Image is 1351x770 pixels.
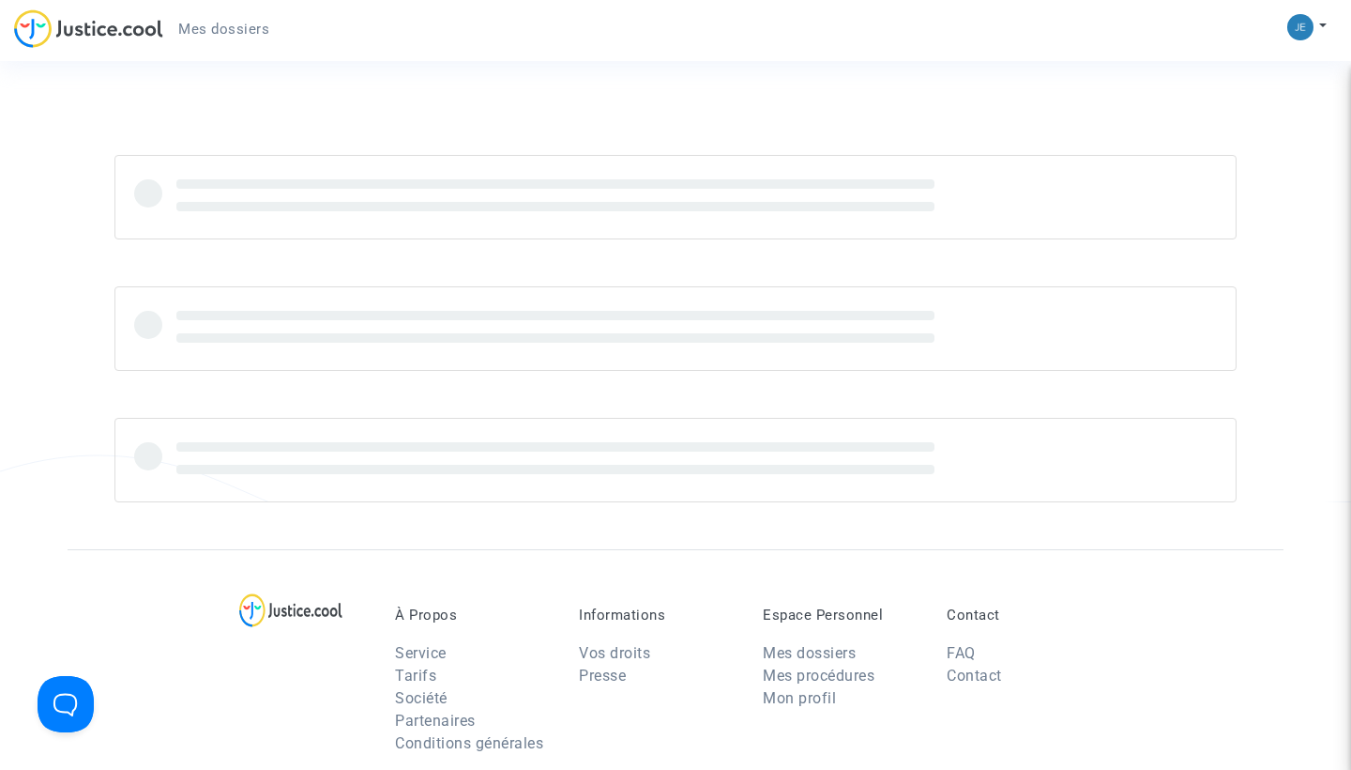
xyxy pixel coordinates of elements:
img: logo-lg.svg [239,593,343,627]
a: Tarifs [395,667,436,685]
a: Mes dossiers [763,644,856,662]
p: Contact [947,607,1102,624]
p: Informations [579,607,735,624]
p: Espace Personnel [763,607,918,624]
a: Mes dossiers [163,15,284,43]
a: FAQ [947,644,976,662]
a: Partenaires [395,712,476,730]
img: jc-logo.svg [14,9,163,48]
span: Mes dossiers [178,21,269,38]
a: Conditions générales [395,734,543,752]
a: Mes procédures [763,667,874,685]
a: Presse [579,667,626,685]
a: Service [395,644,447,662]
a: Vos droits [579,644,650,662]
iframe: Help Scout Beacon - Open [38,676,94,732]
img: 519aa1b5de5ceb47801ecd341d53d6a4 [1287,14,1313,40]
p: À Propos [395,607,551,624]
a: Mon profil [763,689,836,707]
a: Contact [947,667,1002,685]
a: Société [395,689,448,707]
